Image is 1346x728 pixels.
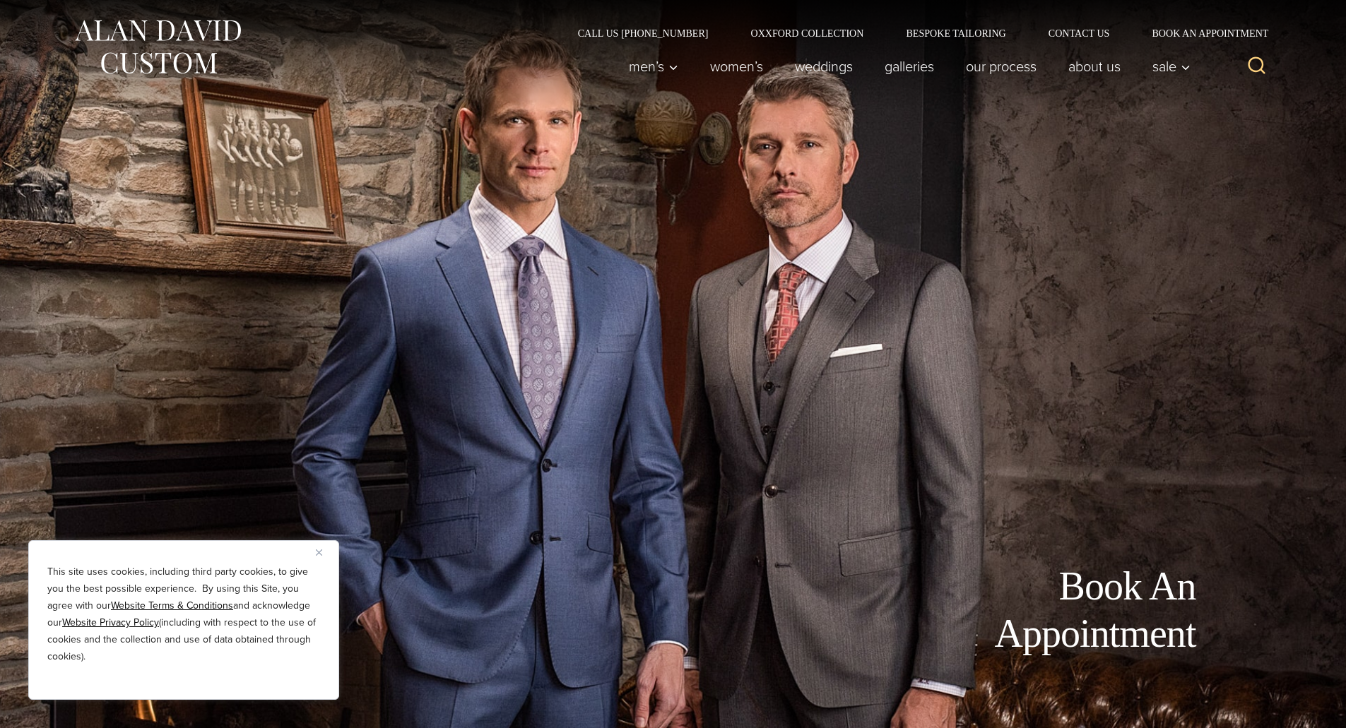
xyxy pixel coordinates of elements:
a: About Us [1052,52,1136,80]
a: Website Privacy Policy [62,615,159,630]
p: This site uses cookies, including third party cookies, to give you the best possible experience. ... [47,563,320,665]
a: Galleries [868,52,950,80]
a: Call Us [PHONE_NUMBER] [557,28,730,38]
a: Our Process [950,52,1052,80]
a: Women’s [694,52,779,80]
button: Close [316,544,333,561]
a: Bespoke Tailoring [885,28,1027,38]
h1: Book An Appointment [878,563,1196,657]
a: Website Terms & Conditions [111,598,233,613]
nav: Primary Navigation [613,52,1198,80]
a: Book an Appointment [1130,28,1273,38]
button: View Search Form [1240,49,1274,83]
a: Oxxford Collection [729,28,885,38]
img: Alan David Custom [73,16,242,78]
a: Contact Us [1027,28,1131,38]
span: Sale [1152,59,1191,73]
nav: Secondary Navigation [557,28,1274,38]
a: weddings [779,52,868,80]
span: Men’s [629,59,678,73]
img: Close [316,549,322,556]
